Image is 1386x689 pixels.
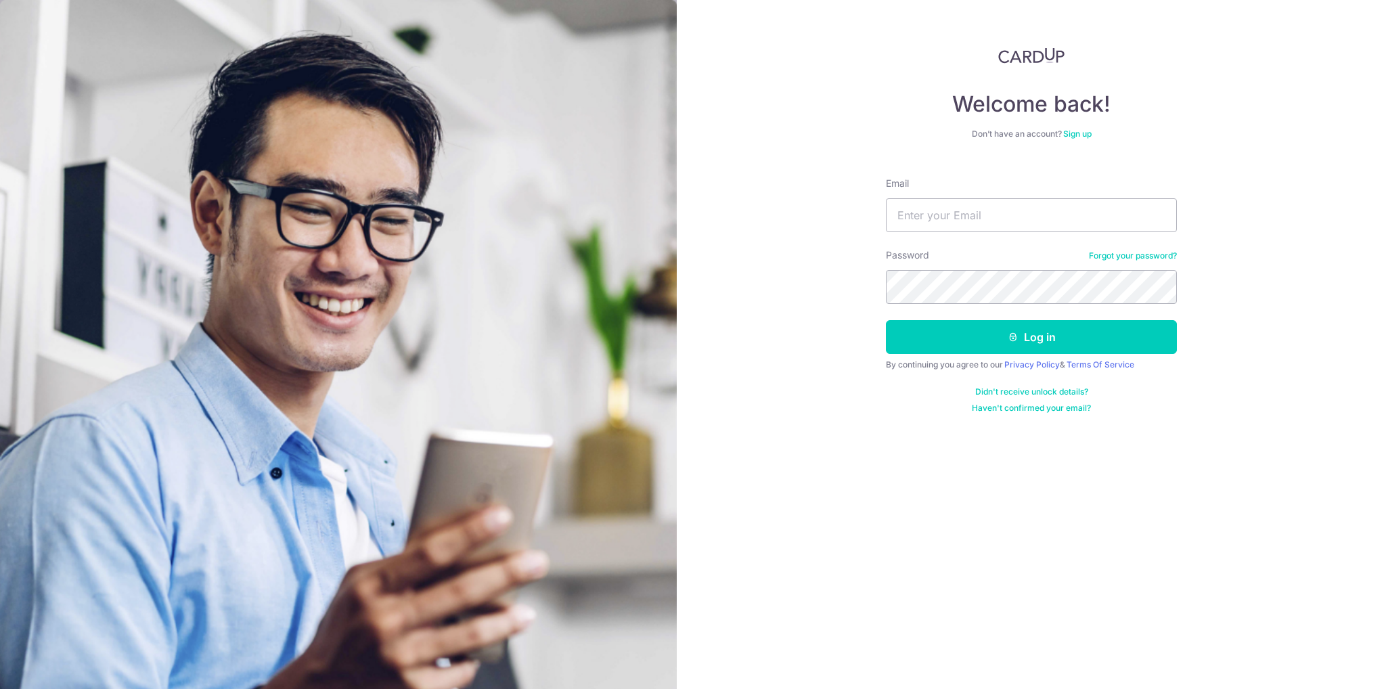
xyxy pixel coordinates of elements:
a: Sign up [1063,129,1092,139]
label: Email [886,177,909,190]
input: Enter your Email [886,198,1177,232]
a: Privacy Policy [1004,359,1060,370]
div: Don’t have an account? [886,129,1177,139]
label: Password [886,248,929,262]
a: Terms Of Service [1067,359,1134,370]
h4: Welcome back! [886,91,1177,118]
button: Log in [886,320,1177,354]
a: Haven't confirmed your email? [972,403,1091,414]
div: By continuing you agree to our & [886,359,1177,370]
a: Didn't receive unlock details? [975,386,1088,397]
img: CardUp Logo [998,47,1065,64]
a: Forgot your password? [1089,250,1177,261]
